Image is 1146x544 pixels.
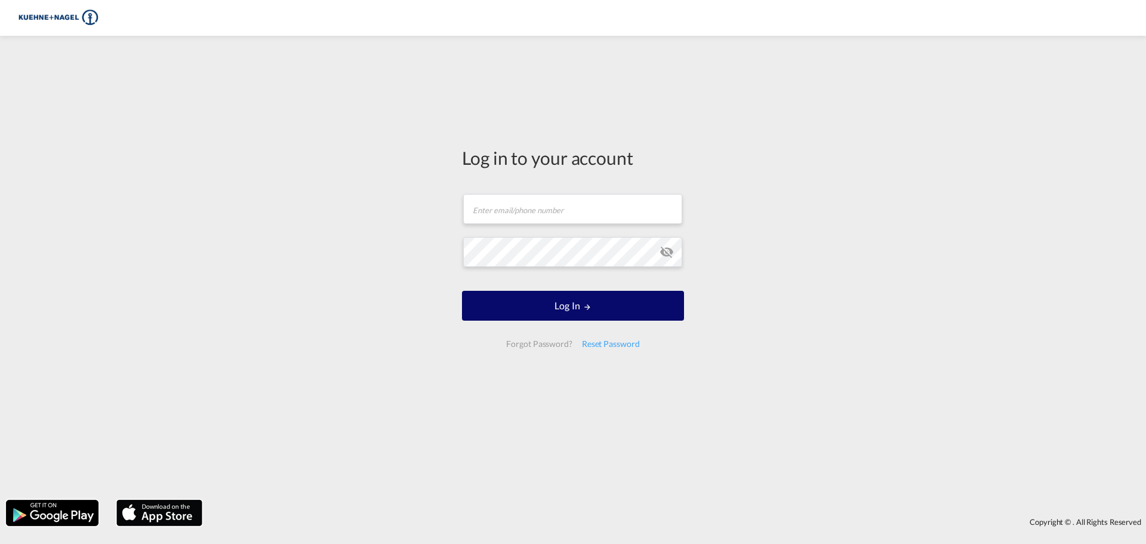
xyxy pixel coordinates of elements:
input: Enter email/phone number [463,194,682,224]
img: google.png [5,499,100,527]
div: Forgot Password? [501,333,577,355]
div: Copyright © . All Rights Reserved [208,512,1146,532]
button: LOGIN [462,291,684,321]
img: 36441310f41511efafde313da40ec4a4.png [18,5,98,32]
img: apple.png [115,499,204,527]
md-icon: icon-eye-off [660,245,674,259]
div: Log in to your account [462,145,684,170]
div: Reset Password [577,333,645,355]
